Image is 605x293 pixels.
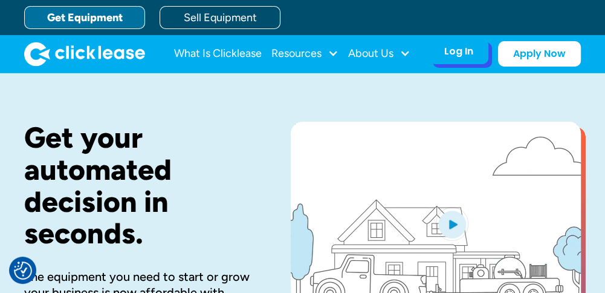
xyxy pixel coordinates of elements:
[444,45,473,58] div: Log In
[24,42,145,66] a: home
[271,42,338,66] div: Resources
[436,207,468,241] img: Blue play button logo on a light blue circular background
[498,41,581,67] a: Apply Now
[14,262,32,280] img: Revisit consent button
[24,6,145,29] a: Get Equipment
[160,6,280,29] a: Sell Equipment
[348,42,410,66] div: About Us
[24,122,252,249] h1: Get your automated decision in seconds.
[24,42,145,66] img: Clicklease logo
[174,42,262,66] a: What Is Clicklease
[14,262,32,280] button: Consent Preferences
